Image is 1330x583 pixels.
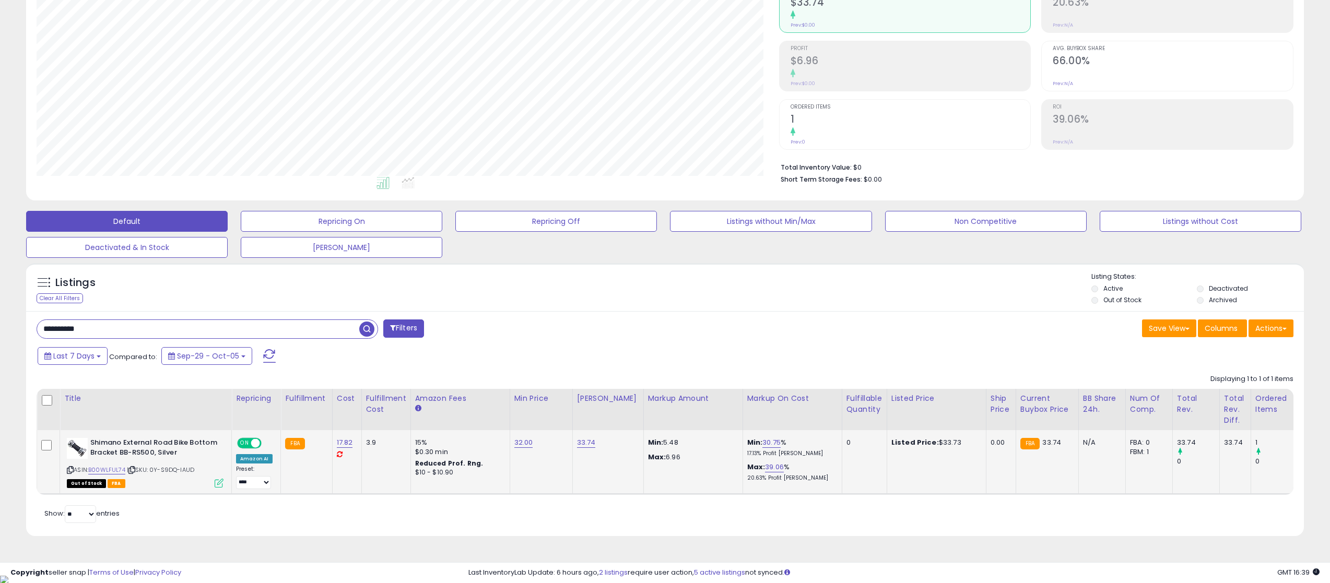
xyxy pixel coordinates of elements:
[1053,139,1073,145] small: Prev: N/A
[26,211,228,232] button: Default
[670,211,872,232] button: Listings without Min/Max
[53,351,95,361] span: Last 7 Days
[67,438,88,459] img: 31hzUcsQwxL._SL40_.jpg
[791,113,1031,127] h2: 1
[260,439,277,448] span: OFF
[743,389,842,430] th: The percentage added to the cost of goods (COGS) that forms the calculator for Min & Max prices.
[366,393,406,415] div: Fulfillment Cost
[1053,46,1293,52] span: Avg. Buybox Share
[455,211,657,232] button: Repricing Off
[10,568,181,578] div: seller snap | |
[885,211,1087,232] button: Non Competitive
[1209,295,1237,304] label: Archived
[648,452,666,462] strong: Max:
[791,55,1031,69] h2: $6.96
[791,46,1031,52] span: Profit
[1177,457,1219,466] div: 0
[747,393,838,404] div: Markup on Cost
[383,319,424,338] button: Filters
[791,22,815,28] small: Prev: $0.00
[1177,393,1215,415] div: Total Rev.
[694,567,745,577] a: 5 active listings
[415,404,421,413] small: Amazon Fees.
[236,466,273,489] div: Preset:
[468,568,1320,578] div: Last InventoryLab Update: 6 hours ago, require user action, not synced.
[891,437,939,447] b: Listed Price:
[1042,437,1061,447] span: 33.74
[415,447,502,457] div: $0.30 min
[1053,55,1293,69] h2: 66.00%
[366,438,403,447] div: 3.9
[991,393,1011,415] div: Ship Price
[1255,457,1298,466] div: 0
[1130,393,1168,415] div: Num of Comp.
[415,393,505,404] div: Amazon Fees
[1210,374,1293,384] div: Displaying 1 to 1 of 1 items
[1224,438,1243,447] div: 33.74
[1083,438,1117,447] div: N/A
[238,439,251,448] span: ON
[1209,284,1248,293] label: Deactivated
[10,567,49,577] strong: Copyright
[1249,319,1293,337] button: Actions
[1053,104,1293,110] span: ROI
[1205,323,1238,334] span: Columns
[1177,438,1219,447] div: 33.74
[1091,272,1304,282] p: Listing States:
[285,393,327,404] div: Fulfillment
[599,567,628,577] a: 2 listings
[747,462,766,472] b: Max:
[1255,438,1298,447] div: 1
[648,393,738,404] div: Markup Amount
[781,175,862,184] b: Short Term Storage Fees:
[161,347,252,365] button: Sep-29 - Oct-05
[791,104,1031,110] span: Ordered Items
[1053,113,1293,127] h2: 39.06%
[415,438,502,447] div: 15%
[89,567,134,577] a: Terms of Use
[90,438,217,460] b: Shimano External Road Bike Bottom Bracket BB-RS500, Silver
[108,479,125,488] span: FBA
[67,479,106,488] span: All listings that are currently out of stock and unavailable for purchase on Amazon
[64,393,227,404] div: Title
[991,438,1008,447] div: 0.00
[337,393,357,404] div: Cost
[241,211,442,232] button: Repricing On
[648,438,735,447] p: 5.48
[177,351,239,361] span: Sep-29 - Oct-05
[747,450,834,457] p: 17.13% Profit [PERSON_NAME]
[648,437,664,447] strong: Min:
[1277,567,1320,577] span: 2025-10-13 16:39 GMT
[1103,284,1123,293] label: Active
[1053,22,1073,28] small: Prev: N/A
[791,139,805,145] small: Prev: 0
[55,276,96,290] h5: Listings
[109,352,157,362] span: Compared to:
[1020,393,1074,415] div: Current Buybox Price
[37,293,83,303] div: Clear All Filters
[1100,211,1301,232] button: Listings without Cost
[127,466,194,474] span: | SKU: 0Y-S9DQ-IAUD
[1130,438,1164,447] div: FBA: 0
[765,462,784,472] a: 39.06
[846,393,882,415] div: Fulfillable Quantity
[577,393,639,404] div: [PERSON_NAME]
[38,347,108,365] button: Last 7 Days
[747,462,834,482] div: %
[648,453,735,462] p: 6.96
[1103,295,1141,304] label: Out of Stock
[26,237,228,258] button: Deactivated & In Stock
[791,80,815,87] small: Prev: $0.00
[864,174,882,184] span: $0.00
[1053,80,1073,87] small: Prev: N/A
[577,437,596,448] a: 33.74
[1198,319,1247,337] button: Columns
[1142,319,1196,337] button: Save View
[285,438,304,449] small: FBA
[415,468,502,477] div: $10 - $10.90
[747,474,834,482] p: 20.63% Profit [PERSON_NAME]
[1130,447,1164,457] div: FBM: 1
[891,393,982,404] div: Listed Price
[415,459,484,468] b: Reduced Prof. Rng.
[44,508,120,518] span: Show: entries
